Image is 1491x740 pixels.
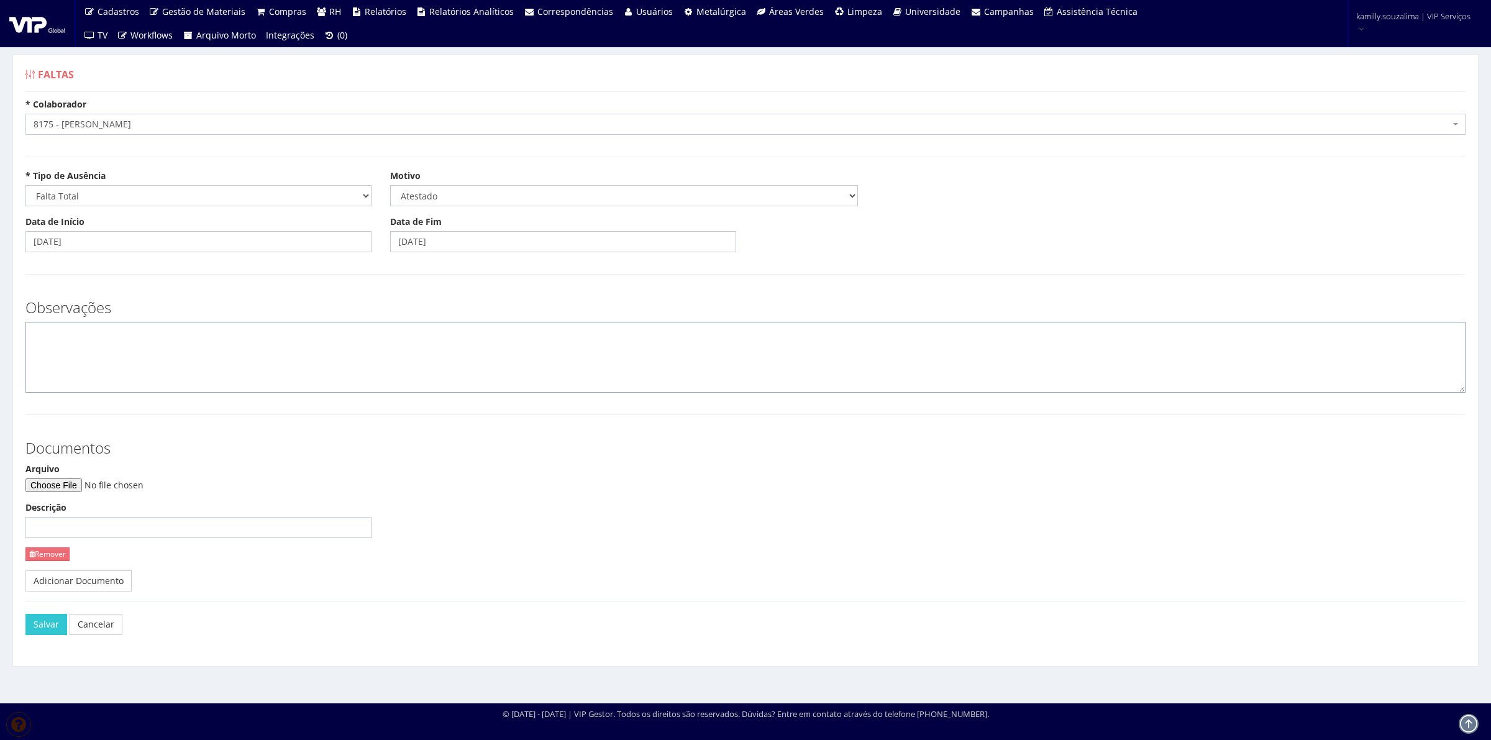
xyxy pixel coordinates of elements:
label: Motivo [390,170,421,182]
button: Salvar [25,614,67,635]
label: Descrição [25,501,66,514]
span: Assistência Técnica [1057,6,1138,17]
a: Integrações [261,24,319,47]
span: Compras [269,6,306,17]
span: Limpeza [847,6,882,17]
label: Data de Fim [390,216,442,228]
h3: Documentos [25,440,1466,456]
img: logo [9,14,65,33]
a: Adicionar Documento [25,570,132,592]
label: Arquivo [25,463,60,475]
span: Usuários [636,6,673,17]
a: (0) [319,24,353,47]
span: Faltas [38,68,74,81]
span: kamilly.souzalima | VIP Serviços [1356,10,1470,22]
span: Arquivo Morto [196,29,256,41]
a: Arquivo Morto [178,24,261,47]
label: * Colaborador [25,98,86,111]
h3: Observações [25,299,1466,316]
span: (0) [337,29,347,41]
span: Universidade [905,6,960,17]
label: Data de Início [25,216,84,228]
span: 8175 - KENNERSON FERREIRA SANTOS [34,118,1450,130]
span: Campanhas [984,6,1034,17]
span: Relatórios [365,6,406,17]
a: TV [79,24,112,47]
span: Cadastros [98,6,139,17]
span: 8175 - KENNERSON FERREIRA SANTOS [25,114,1466,135]
a: Remover [25,547,70,560]
div: © [DATE] - [DATE] | VIP Gestor. Todos os direitos são reservados. Dúvidas? Entre em contato atrav... [503,708,989,720]
span: Integrações [266,29,314,41]
a: Cancelar [70,614,122,635]
span: Áreas Verdes [769,6,824,17]
span: Correspondências [537,6,613,17]
span: TV [98,29,107,41]
label: * Tipo de Ausência [25,170,106,182]
span: Metalúrgica [696,6,746,17]
span: Workflows [130,29,173,41]
span: Gestão de Materiais [162,6,245,17]
a: Workflows [112,24,178,47]
span: Relatórios Analíticos [429,6,514,17]
span: RH [329,6,341,17]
